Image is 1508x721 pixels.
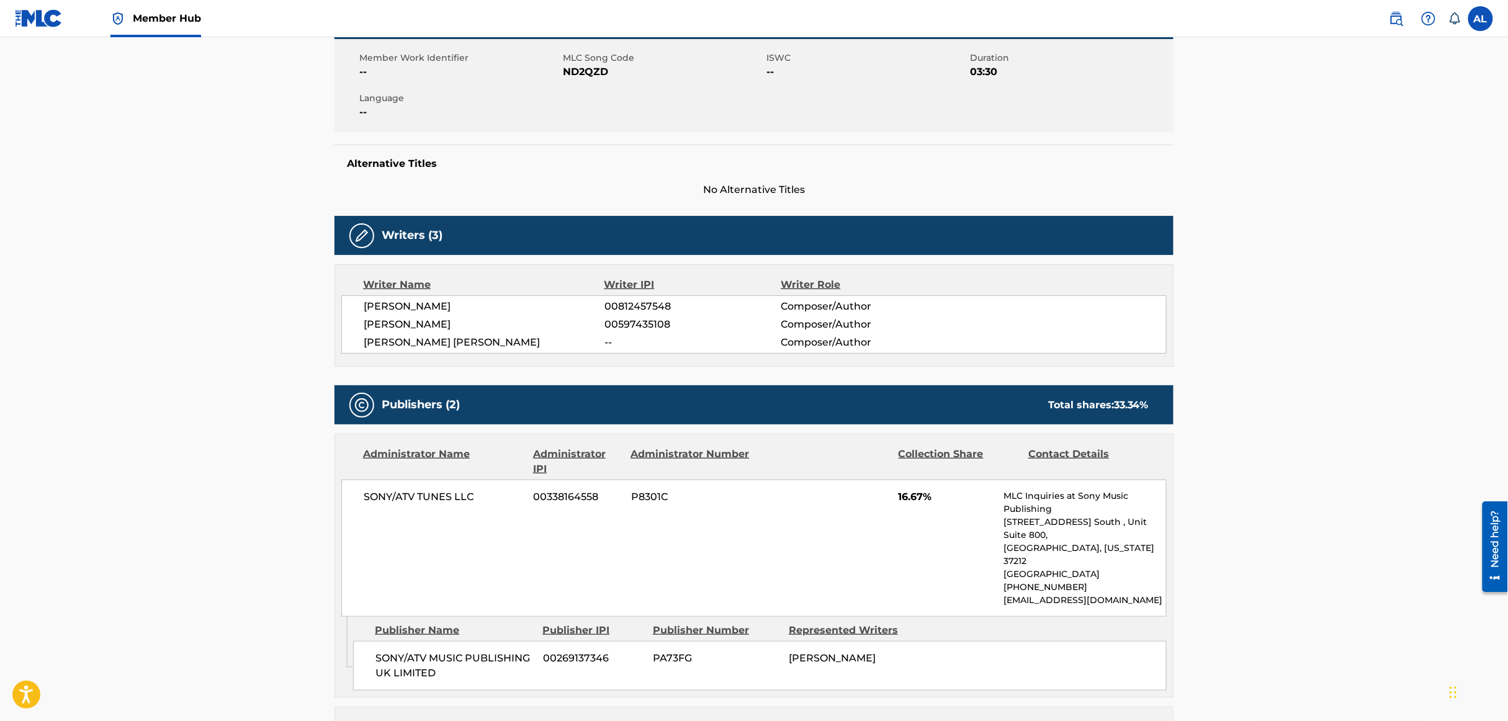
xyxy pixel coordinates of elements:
[375,651,534,681] span: SONY/ATV MUSIC PUBLISHING UK LIMITED
[534,490,622,504] span: 00338164558
[364,490,524,504] span: SONY/ATV TUNES LLC
[766,52,967,65] span: ISWC
[563,65,763,79] span: ND2QZD
[110,11,125,26] img: Top Rightsholder
[359,52,560,65] span: Member Work Identifier
[363,447,524,477] div: Administrator Name
[631,447,751,477] div: Administrator Number
[899,490,995,504] span: 16.67%
[1468,6,1493,31] div: User Menu
[359,92,560,105] span: Language
[604,335,781,350] span: --
[1416,6,1441,31] div: Help
[1389,11,1404,26] img: search
[382,398,460,412] h5: Publishers (2)
[133,11,201,25] span: Member Hub
[1004,490,1166,516] p: MLC Inquiries at Sony Music Publishing
[781,299,941,314] span: Composer/Author
[766,65,967,79] span: --
[970,52,1170,65] span: Duration
[1421,11,1436,26] img: help
[653,623,779,638] div: Publisher Number
[604,277,781,292] div: Writer IPI
[354,228,369,243] img: Writers
[1114,399,1149,411] span: 33.34 %
[631,490,752,504] span: P8301C
[382,228,442,243] h5: Writers (3)
[1384,6,1409,31] a: Public Search
[375,623,533,638] div: Publisher Name
[1448,12,1461,25] div: Notifications
[1450,674,1457,711] div: Drag
[1048,398,1149,413] div: Total shares:
[604,299,781,314] span: 00812457548
[15,9,63,27] img: MLC Logo
[1446,661,1508,721] iframe: Chat Widget
[1004,542,1166,568] p: [GEOGRAPHIC_DATA], [US_STATE] 37212
[604,317,781,332] span: 00597435108
[334,182,1174,197] span: No Alternative Titles
[363,277,604,292] div: Writer Name
[359,105,560,120] span: --
[781,335,941,350] span: Composer/Author
[1004,516,1166,542] p: [STREET_ADDRESS] South , Unit Suite 800,
[354,398,369,413] img: Publishers
[970,65,1170,79] span: 03:30
[899,447,1019,477] div: Collection Share
[364,299,604,314] span: [PERSON_NAME]
[1028,447,1149,477] div: Contact Details
[543,651,644,666] span: 00269137346
[1473,496,1508,596] iframe: Resource Center
[347,158,1161,170] h5: Alternative Titles
[364,317,604,332] span: [PERSON_NAME]
[789,652,876,664] span: [PERSON_NAME]
[653,651,779,666] span: PA73FG
[364,335,604,350] span: [PERSON_NAME] [PERSON_NAME]
[533,447,621,477] div: Administrator IPI
[563,52,763,65] span: MLC Song Code
[359,65,560,79] span: --
[1004,568,1166,581] p: [GEOGRAPHIC_DATA]
[542,623,644,638] div: Publisher IPI
[781,277,941,292] div: Writer Role
[789,623,915,638] div: Represented Writers
[1004,594,1166,607] p: [EMAIL_ADDRESS][DOMAIN_NAME]
[781,317,941,332] span: Composer/Author
[1004,581,1166,594] p: [PHONE_NUMBER]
